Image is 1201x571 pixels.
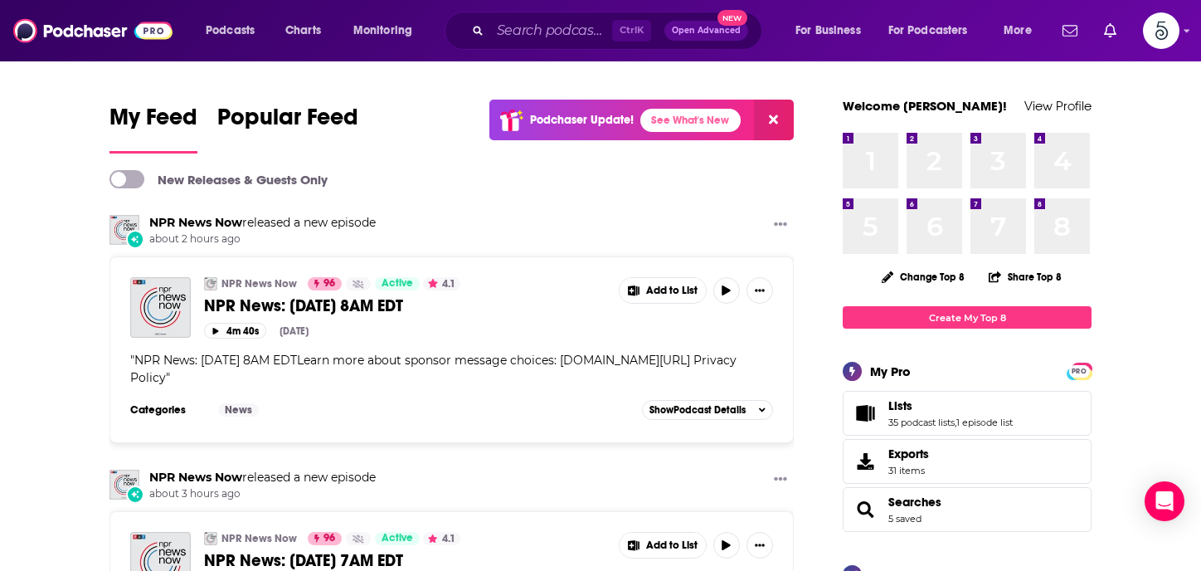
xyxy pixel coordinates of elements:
span: Lists [888,398,912,413]
button: open menu [784,17,882,44]
span: New [717,10,747,26]
span: More [1004,19,1032,42]
input: Search podcasts, credits, & more... [490,17,612,44]
h3: Categories [130,403,205,417]
div: Open Intercom Messenger [1145,481,1184,521]
span: NPR News: [DATE] 8AM EDTLearn more about sponsor message choices: [DOMAIN_NAME][URL] Privacy Policy [130,353,737,385]
span: Ctrl K [612,20,651,41]
span: Lists [843,391,1092,436]
span: about 2 hours ago [149,232,376,246]
a: NPR News Now [221,532,297,545]
a: NPR News Now [149,215,242,230]
a: NPR News Now [221,277,297,290]
span: For Business [795,19,861,42]
button: Show More Button [620,278,706,303]
span: Exports [888,447,929,461]
a: Active [375,532,420,545]
button: open menu [992,17,1053,44]
div: New Episode [126,486,144,504]
span: Monitoring [353,19,412,42]
button: Show More Button [746,532,773,559]
span: Logged in as Spiral5-G2 [1143,12,1179,49]
span: My Feed [109,103,197,141]
button: 4.1 [423,532,460,545]
a: Create My Top 8 [843,306,1092,329]
a: My Feed [109,103,197,154]
a: See What's New [640,109,741,132]
button: Show More Button [767,470,794,490]
span: Active [382,530,413,547]
a: PRO [1069,364,1089,377]
button: Show More Button [620,533,706,558]
button: ShowPodcast Details [642,400,773,420]
a: New Releases & Guests Only [109,170,328,188]
img: NPR News Now [204,532,217,545]
h3: released a new episode [149,215,376,231]
span: Show Podcast Details [649,404,746,416]
span: Add to List [646,539,698,552]
button: Show profile menu [1143,12,1179,49]
span: Active [382,276,413,292]
a: NPR News: [DATE] 8AM EDT [204,295,607,316]
div: New Episode [126,230,144,248]
div: Search podcasts, credits, & more... [460,12,778,50]
a: Podchaser - Follow, Share and Rate Podcasts [13,15,173,46]
span: about 3 hours ago [149,487,376,501]
button: Open AdvancedNew [664,21,748,41]
div: [DATE] [280,325,309,337]
span: " " [130,353,737,385]
img: NPR News Now [204,277,217,290]
button: open menu [342,17,434,44]
a: 96 [308,277,342,290]
span: 96 [323,530,335,547]
a: Exports [843,439,1092,484]
a: Searches [848,498,882,521]
span: NPR News: [DATE] 8AM EDT [204,295,403,316]
a: 35 podcast lists [888,417,955,428]
span: Searches [843,487,1092,532]
button: open menu [194,17,276,44]
span: 96 [323,276,335,292]
span: Popular Feed [217,103,358,141]
button: open menu [878,17,992,44]
button: 4m 40s [204,323,266,339]
a: 5 saved [888,513,921,525]
a: Popular Feed [217,103,358,154]
a: NPR News: [DATE] 7AM EDT [204,550,607,571]
button: Share Top 8 [988,261,1062,293]
span: , [955,417,956,428]
span: Podcasts [206,19,255,42]
span: 31 items [888,465,929,476]
a: NPR News Now [149,470,242,485]
img: NPR News: 09-05-2025 8AM EDT [130,277,191,338]
button: Show More Button [746,277,773,304]
button: Change Top 8 [872,266,975,287]
a: Lists [848,402,882,425]
a: 96 [308,532,342,545]
button: 4.1 [423,277,460,290]
a: Searches [888,495,941,510]
span: For Podcasters [888,19,968,42]
a: View Profile [1024,98,1092,114]
h3: released a new episode [149,470,376,486]
a: Show notifications dropdown [1097,17,1123,45]
div: My Pro [870,364,911,379]
span: PRO [1069,365,1089,378]
a: Show notifications dropdown [1056,17,1084,45]
img: User Profile [1143,12,1179,49]
span: Exports [848,450,882,473]
img: NPR News Now [109,470,139,500]
a: Welcome [PERSON_NAME]! [843,98,1007,114]
span: NPR News: [DATE] 7AM EDT [204,550,403,571]
span: Add to List [646,285,698,297]
button: Show More Button [767,215,794,236]
img: NPR News Now [109,215,139,245]
a: Charts [275,17,331,44]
